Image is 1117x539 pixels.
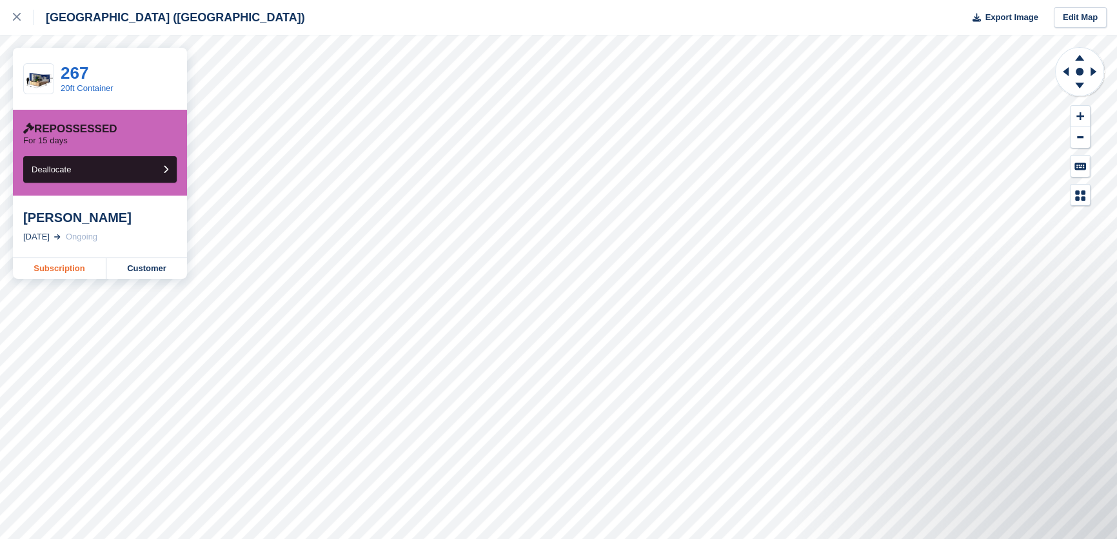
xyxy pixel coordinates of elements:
[1071,127,1090,148] button: Zoom Out
[61,63,88,83] a: 267
[23,136,68,146] p: For 15 days
[1071,156,1090,177] button: Keyboard Shortcuts
[23,123,117,136] div: Repossessed
[32,165,71,174] span: Deallocate
[13,258,106,279] a: Subscription
[23,230,50,243] div: [DATE]
[24,69,54,88] img: 20ft%20Pic.png
[985,11,1038,24] span: Export Image
[34,10,305,25] div: [GEOGRAPHIC_DATA] ([GEOGRAPHIC_DATA])
[66,230,97,243] div: Ongoing
[54,234,61,239] img: arrow-right-light-icn-cde0832a797a2874e46488d9cf13f60e5c3a73dbe684e267c42b8395dfbc2abf.svg
[1071,106,1090,127] button: Zoom In
[1071,185,1090,206] button: Map Legend
[1054,7,1107,28] a: Edit Map
[106,258,187,279] a: Customer
[23,156,177,183] button: Deallocate
[61,83,114,93] a: 20ft Container
[23,210,177,225] div: [PERSON_NAME]
[965,7,1038,28] button: Export Image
